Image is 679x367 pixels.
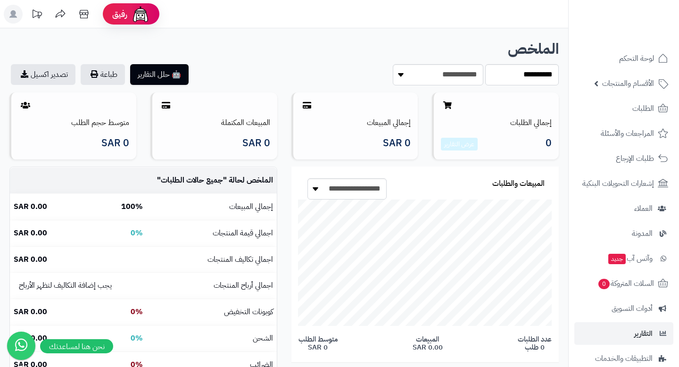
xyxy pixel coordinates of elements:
b: 100% [121,201,143,212]
b: 0.00 SAR [14,227,47,239]
a: المدونة [574,222,673,245]
a: لوحة التحكم [574,47,673,70]
td: الملخص لحالة " " [147,167,277,193]
span: 0 SAR [383,138,411,149]
span: عدد الطلبات 0 طلب [518,335,552,351]
a: تحديثات المنصة [25,5,49,26]
a: إشعارات التحويلات البنكية [574,172,673,195]
a: التقارير [574,322,673,345]
a: السلات المتروكة0 [574,272,673,295]
span: 0 SAR [242,138,270,149]
span: التطبيقات والخدمات [595,352,653,365]
button: 🤖 حلل التقارير [130,64,189,85]
span: متوسط الطلب 0 SAR [298,335,338,351]
span: الأقسام والمنتجات [602,77,654,90]
span: طلبات الإرجاع [616,152,654,165]
span: جديد [608,254,626,264]
a: أدوات التسويق [574,297,673,320]
b: 0% [131,306,143,317]
b: 0.00 SAR [14,254,47,265]
td: كوبونات التخفيض [147,299,277,325]
td: إجمالي المبيعات [147,194,277,220]
span: الطلبات [632,102,654,115]
img: ai-face.png [131,5,150,24]
span: لوحة التحكم [619,52,654,65]
small: يجب إضافة التكاليف لتظهر الأرباح [19,280,112,291]
span: المدونة [632,227,653,240]
span: المبيعات 0.00 SAR [413,335,443,351]
span: السلات المتروكة [597,277,654,290]
img: logo-2.png [615,21,670,41]
button: طباعة [81,64,125,85]
a: المبيعات المكتملة [221,117,270,128]
span: وآتس آب [607,252,653,265]
b: 0.00 SAR [14,201,47,212]
a: عرض التقارير [444,139,474,149]
a: المراجعات والأسئلة [574,122,673,145]
b: الملخص [508,38,559,60]
a: العملاء [574,197,673,220]
a: تصدير اكسيل [11,64,75,85]
span: رفيق [112,8,127,20]
span: العملاء [634,202,653,215]
span: 0 [546,138,552,151]
a: إجمالي المبيعات [367,117,411,128]
td: الشحن [147,325,277,351]
h3: المبيعات والطلبات [492,180,545,188]
b: 0% [131,227,143,239]
span: أدوات التسويق [612,302,653,315]
span: 0 [598,279,610,290]
a: وآتس آبجديد [574,247,673,270]
a: متوسط حجم الطلب [71,117,129,128]
b: 0% [131,333,143,344]
td: اجمالي أرباح المنتجات [147,273,277,299]
a: إجمالي الطلبات [510,117,552,128]
a: الطلبات [574,97,673,120]
span: 0 SAR [101,138,129,149]
span: المراجعات والأسئلة [601,127,654,140]
span: إشعارات التحويلات البنكية [582,177,654,190]
span: جميع حالات الطلبات [161,175,223,186]
span: التقارير [634,327,653,340]
a: طلبات الإرجاع [574,147,673,170]
b: 0.00 SAR [14,306,47,317]
td: اجمالي قيمة المنتجات [147,220,277,246]
td: اجمالي تكاليف المنتجات [147,247,277,273]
